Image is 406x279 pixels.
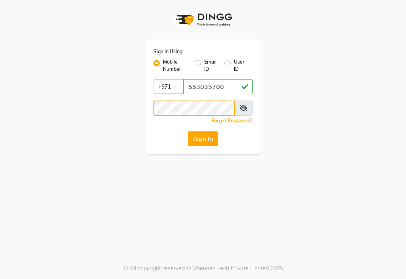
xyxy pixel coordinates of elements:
[204,58,218,73] label: Email ID
[188,131,218,146] button: Sign In
[171,8,235,31] img: logo1.svg
[163,58,188,73] label: Mobile Number
[153,48,184,55] label: Sign In Using:
[234,58,246,73] label: User ID
[211,118,253,124] a: Forgot Password?
[183,79,253,94] input: Username
[153,101,235,116] input: Username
